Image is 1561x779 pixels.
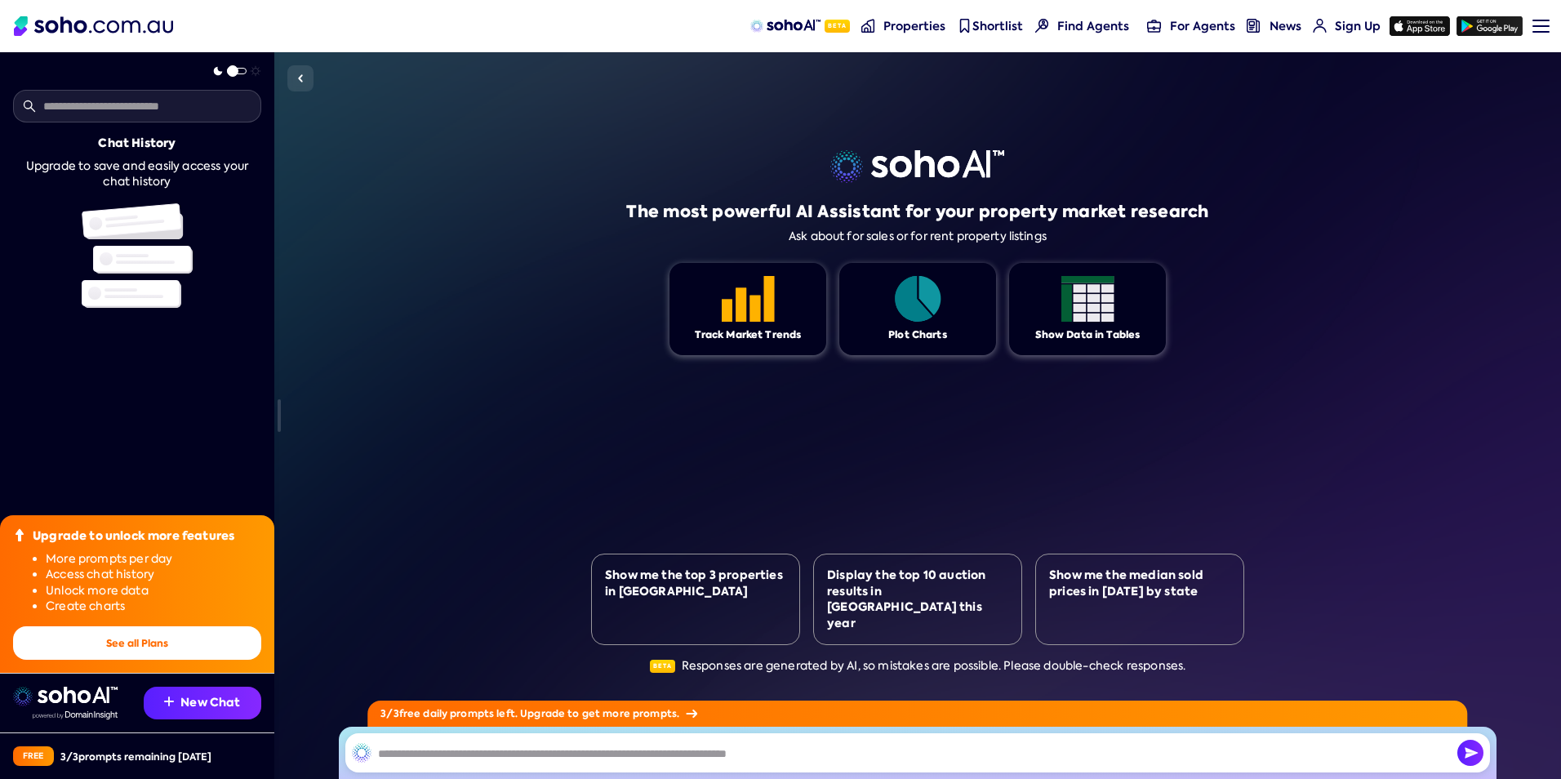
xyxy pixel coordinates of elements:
[1049,568,1230,599] div: Show me the median sold prices in [DATE] by state
[686,710,697,718] img: Arrow icon
[13,626,261,660] button: See all Plans
[14,16,173,36] img: Soho Logo
[1057,18,1129,34] span: Find Agents
[1457,740,1483,766] img: Send icon
[958,19,972,33] img: shortlist-nav icon
[1313,19,1327,33] img: for-agents-nav icon
[13,158,261,190] div: Upgrade to save and easily access your chat history
[60,750,211,763] div: 3 / 3 prompts remaining [DATE]
[144,687,261,719] button: New Chat
[861,19,875,33] img: properties-nav icon
[695,328,802,342] div: Track Market Trends
[33,528,234,545] div: Upgrade to unlock more features
[1147,19,1161,33] img: for-agents-nav icon
[46,599,261,615] li: Create charts
[1270,18,1301,34] span: News
[888,328,947,342] div: Plot Charts
[1170,18,1235,34] span: For Agents
[1035,328,1141,342] div: Show Data in Tables
[164,697,174,706] img: Recommendation icon
[46,551,261,568] li: More prompts per day
[827,568,1008,631] div: Display the top 10 auction results in [GEOGRAPHIC_DATA] this year
[1247,19,1261,33] img: news-nav icon
[352,743,371,763] img: SohoAI logo black
[626,200,1208,223] h1: The most powerful AI Assistant for your property market research
[1457,740,1483,766] button: Send
[830,150,1004,183] img: sohoai logo
[13,687,118,706] img: sohoai logo
[46,567,261,583] li: Access chat history
[750,20,820,33] img: sohoAI logo
[367,701,1467,727] div: 3 / 3 free daily prompts left. Upgrade to get more prompts.
[789,229,1047,243] div: Ask about for sales or for rent property listings
[291,69,310,88] img: Sidebar toggle icon
[972,18,1023,34] span: Shortlist
[33,711,118,719] img: Data provided by Domain Insight
[1335,18,1381,34] span: Sign Up
[605,568,786,599] div: Show me the top 3 properties in [GEOGRAPHIC_DATA]
[650,660,675,673] span: Beta
[825,20,850,33] span: Beta
[82,203,193,308] img: Chat history illustration
[892,276,945,322] img: Feature 1 icon
[883,18,945,34] span: Properties
[98,136,176,152] div: Chat History
[1456,16,1523,36] img: google-play icon
[1390,16,1450,36] img: app-store icon
[1035,19,1049,33] img: Find agents icon
[13,746,54,766] div: Free
[1061,276,1114,322] img: Feature 1 icon
[13,528,26,541] img: Upgrade icon
[46,583,261,599] li: Unlock more data
[722,276,775,322] img: Feature 1 icon
[650,658,1186,674] div: Responses are generated by AI, so mistakes are possible. Please double-check responses.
